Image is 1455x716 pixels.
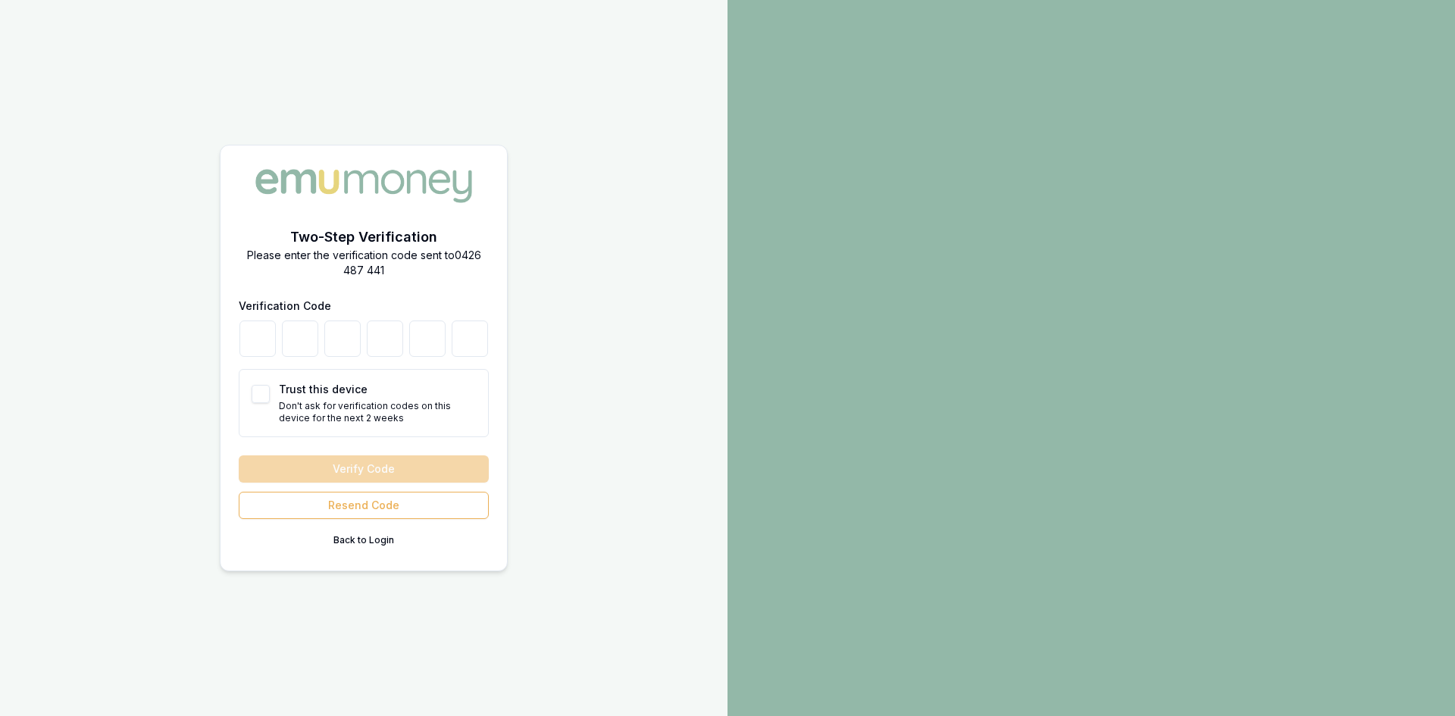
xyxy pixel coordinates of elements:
button: Resend Code [239,492,489,519]
button: Back to Login [239,528,489,552]
label: Trust this device [279,383,368,396]
label: Verification Code [239,299,331,312]
img: Emu Money [250,164,477,208]
h2: Two-Step Verification [239,227,489,248]
p: Please enter the verification code sent to 0426 487 441 [239,248,489,278]
p: Don't ask for verification codes on this device for the next 2 weeks [279,400,476,424]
